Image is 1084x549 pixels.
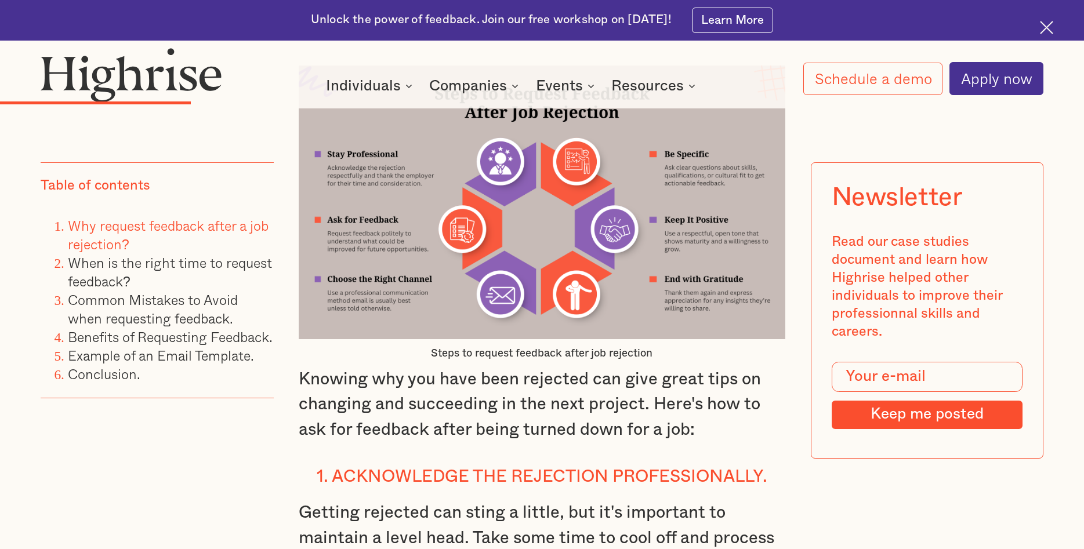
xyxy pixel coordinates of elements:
[311,12,672,28] div: Unlock the power of feedback. Join our free workshop on [DATE]!
[831,401,1022,429] input: Keep me posted
[831,362,1022,429] form: Modal Form
[831,233,1022,341] div: Read our case studies document and learn how Highrise helped other individuals to improve their p...
[299,347,786,361] figcaption: Steps to request feedback after job rejection
[68,215,269,254] a: Why request feedback after a job rejection?
[536,79,583,93] div: Events
[611,79,684,93] div: Resources
[326,79,416,93] div: Individuals
[692,8,773,33] a: Learn More
[536,79,598,93] div: Events
[68,363,140,384] a: Conclusion.
[949,62,1043,95] a: Apply now
[41,177,150,195] div: Table of contents
[68,345,254,366] a: Example of an Email Template.
[429,79,522,93] div: Companies
[803,63,943,95] a: Schedule a demo
[68,326,273,347] a: Benefits of Requesting Feedback.
[831,183,962,213] div: Newsletter
[326,79,401,93] div: Individuals
[299,467,786,487] h4: 1. Acknowledge the rejection professionally.
[299,66,786,339] img: Steps to request feedback after job rejection
[68,289,238,329] a: Common Mistakes to Avoid when requesting feedback.
[1040,21,1053,34] img: Cross icon
[429,79,507,93] div: Companies
[68,252,272,292] a: When is the right time to request feedback?
[831,362,1022,392] input: Your e-mail
[299,367,786,443] p: Knowing why you have been rejected can give great tips on changing and succeeding in the next pro...
[41,48,222,102] img: Highrise logo
[611,79,699,93] div: Resources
